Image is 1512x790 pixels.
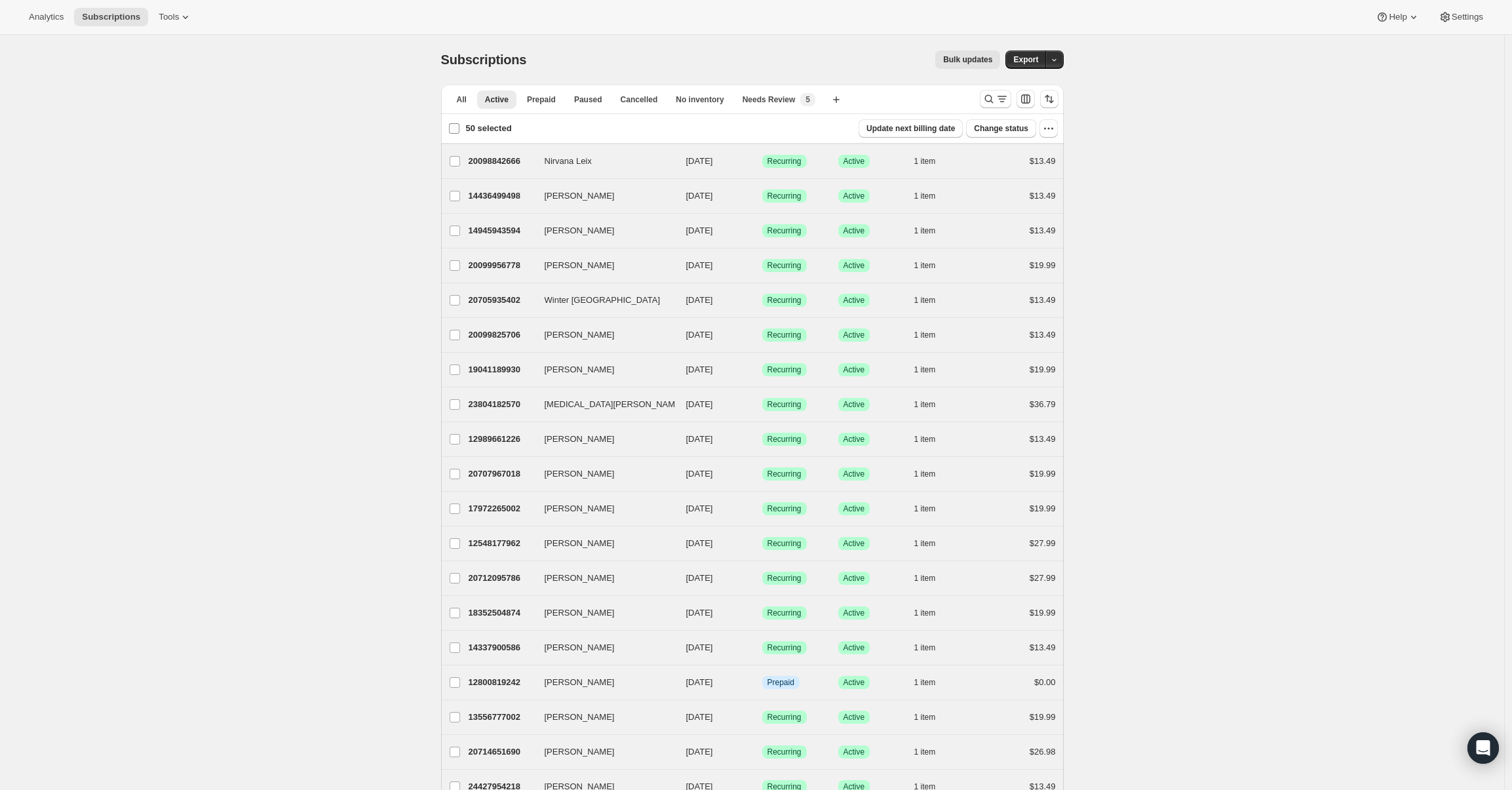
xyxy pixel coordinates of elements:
button: 1 item [914,743,950,761]
span: [PERSON_NAME] [545,363,615,376]
span: Help [1389,12,1406,22]
span: $19.99 [1030,712,1056,722]
span: Update next billing date [866,123,955,134]
span: 1 item [914,399,936,410]
p: 14945943594 [469,224,534,237]
span: [DATE] [686,608,713,618]
button: 1 item [914,361,950,379]
p: 17972265002 [469,502,534,515]
button: 1 item [914,534,950,553]
span: Active [843,469,865,479]
span: Recurring [767,538,802,549]
span: 1 item [914,608,936,618]
span: Active [843,712,865,722]
span: 1 item [914,434,936,444]
span: [PERSON_NAME] [545,433,615,446]
button: Search and filter results [980,90,1011,108]
button: [PERSON_NAME] [537,498,668,519]
span: Winter [GEOGRAPHIC_DATA] [545,294,661,307]
div: 12800819242[PERSON_NAME][DATE]InfoPrepaidSuccessActive1 item$0.00 [469,673,1056,692]
span: All [457,94,467,105]
span: Analytics [29,12,64,22]
span: Active [843,642,865,653]
button: [PERSON_NAME] [537,602,668,623]
div: 19041189930[PERSON_NAME][DATE]SuccessRecurringSuccessActive1 item$19.99 [469,361,1056,379]
div: 20714651690[PERSON_NAME][DATE]SuccessRecurringSuccessActive1 item$26.98 [469,743,1056,761]
span: Recurring [767,747,802,757]
span: [DATE] [686,295,713,305]
span: Tools [159,12,179,22]
button: [PERSON_NAME] [537,707,668,728]
span: 1 item [914,191,936,201]
div: 18352504874[PERSON_NAME][DATE]SuccessRecurringSuccessActive1 item$19.99 [469,604,1056,622]
span: [DATE] [686,469,713,479]
span: [MEDICAL_DATA][PERSON_NAME] [545,398,684,411]
span: 1 item [914,747,936,757]
span: Recurring [767,573,802,583]
button: Bulk updates [935,50,1000,69]
span: [DATE] [686,434,713,444]
span: [PERSON_NAME] [545,502,615,515]
p: 12800819242 [469,676,534,689]
span: Active [843,156,865,167]
span: Recurring [767,712,802,722]
button: [PERSON_NAME] [537,568,668,589]
span: [PERSON_NAME] [545,537,615,550]
span: Active [843,260,865,271]
button: 1 item [914,708,950,726]
div: 14436499498[PERSON_NAME][DATE]SuccessRecurringSuccessActive1 item$13.49 [469,187,1056,205]
span: Subscriptions [441,52,527,67]
span: [DATE] [686,573,713,583]
button: Help [1368,8,1427,26]
span: Recurring [767,434,802,444]
p: 13556777002 [469,711,534,724]
button: Tools [151,8,200,26]
span: Active [843,365,865,375]
span: Export [1013,54,1038,65]
button: [PERSON_NAME] [537,533,668,554]
span: Recurring [767,191,802,201]
button: [PERSON_NAME] [537,186,668,207]
p: 20099825706 [469,328,534,342]
span: [DATE] [686,642,713,652]
span: [DATE] [686,191,713,201]
button: [PERSON_NAME] [537,672,668,693]
button: 1 item [914,256,950,275]
button: [PERSON_NAME] [537,464,668,484]
span: $13.49 [1030,642,1056,652]
span: $19.99 [1030,260,1056,270]
div: 14945943594[PERSON_NAME][DATE]SuccessRecurringSuccessActive1 item$13.49 [469,222,1056,240]
button: Customize table column order and visibility [1017,90,1035,108]
button: Update next billing date [859,119,963,138]
span: Recurring [767,365,802,375]
button: 1 item [914,326,950,344]
button: Create new view [826,90,847,109]
div: 13556777002[PERSON_NAME][DATE]SuccessRecurringSuccessActive1 item$19.99 [469,708,1056,726]
span: [PERSON_NAME] [545,711,615,724]
span: $19.99 [1030,504,1056,513]
span: Recurring [767,295,802,306]
p: 20705935402 [469,294,534,307]
button: [PERSON_NAME] [537,255,668,276]
span: Active [843,226,865,236]
p: 23804182570 [469,398,534,411]
div: 23804182570[MEDICAL_DATA][PERSON_NAME][DATE]SuccessRecurringSuccessActive1 item$36.79 [469,395,1056,414]
span: 5 [805,94,810,105]
span: 1 item [914,504,936,514]
span: 1 item [914,642,936,653]
p: 20099956778 [469,259,534,272]
span: [DATE] [686,504,713,513]
span: [DATE] [686,260,713,270]
span: 1 item [914,573,936,583]
button: [PERSON_NAME] [537,429,668,450]
span: Active [843,399,865,410]
span: $13.49 [1030,156,1056,166]
button: Sort the results [1040,90,1058,108]
button: 1 item [914,187,950,205]
div: 14337900586[PERSON_NAME][DATE]SuccessRecurringSuccessActive1 item$13.49 [469,639,1056,657]
div: 20705935402Winter [GEOGRAPHIC_DATA][DATE]SuccessRecurringSuccessActive1 item$13.49 [469,291,1056,309]
span: Active [843,538,865,549]
p: 19041189930 [469,363,534,376]
button: 1 item [914,639,950,657]
button: Settings [1431,8,1491,26]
